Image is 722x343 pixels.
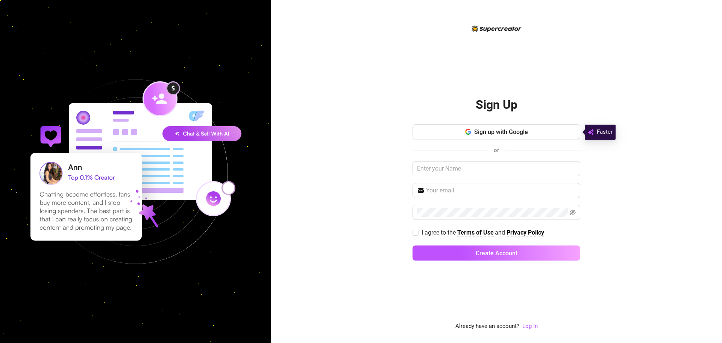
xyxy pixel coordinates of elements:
a: Privacy Policy [507,229,544,237]
button: Sign up with Google [413,124,580,139]
input: Enter your Name [413,161,580,176]
strong: Privacy Policy [507,229,544,236]
a: Log In [522,322,538,331]
span: Faster [597,128,613,137]
span: and [495,229,507,236]
img: logo-BBDzfeDw.svg [472,25,522,32]
a: Terms of Use [457,229,494,237]
span: Sign up with Google [474,128,528,136]
span: Already have an account? [455,322,519,331]
span: eye-invisible [570,209,576,215]
span: Create Account [476,250,517,257]
img: svg%3e [588,128,594,137]
h2: Sign Up [476,97,517,113]
span: I agree to the [422,229,457,236]
button: Create Account [413,245,580,261]
strong: Terms of Use [457,229,494,236]
img: signup-background-D0MIrEPF.svg [5,41,265,302]
span: or [494,147,499,154]
a: Log In [522,323,538,329]
input: Your email [426,186,576,195]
